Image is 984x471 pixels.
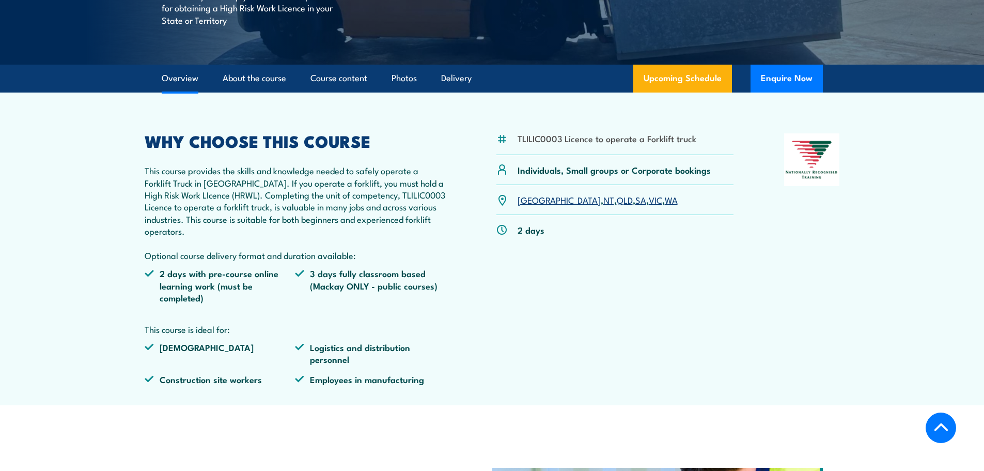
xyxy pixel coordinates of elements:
[649,193,662,206] a: VIC
[145,133,446,148] h2: WHY CHOOSE THIS COURSE
[145,373,295,385] li: Construction site workers
[223,65,286,92] a: About the course
[295,373,446,385] li: Employees in manufacturing
[518,164,711,176] p: Individuals, Small groups or Corporate bookings
[751,65,823,93] button: Enquire Now
[441,65,472,92] a: Delivery
[145,323,446,335] p: This course is ideal for:
[784,133,840,186] img: Nationally Recognised Training logo.
[145,164,446,261] p: This course provides the skills and knowledge needed to safely operate a Forklift Truck in [GEOGR...
[635,193,646,206] a: SA
[145,341,295,366] li: [DEMOGRAPHIC_DATA]
[617,193,633,206] a: QLD
[603,193,614,206] a: NT
[392,65,417,92] a: Photos
[633,65,732,93] a: Upcoming Schedule
[518,194,678,206] p: , , , , ,
[295,267,446,303] li: 3 days fully classroom based (Mackay ONLY - public courses)
[665,193,678,206] a: WA
[518,132,696,144] li: TLILIC0003 Licence to operate a Forklift truck
[295,341,446,366] li: Logistics and distribution personnel
[162,65,198,92] a: Overview
[518,193,601,206] a: [GEOGRAPHIC_DATA]
[310,65,367,92] a: Course content
[145,267,295,303] li: 2 days with pre-course online learning work (must be completed)
[518,224,544,236] p: 2 days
